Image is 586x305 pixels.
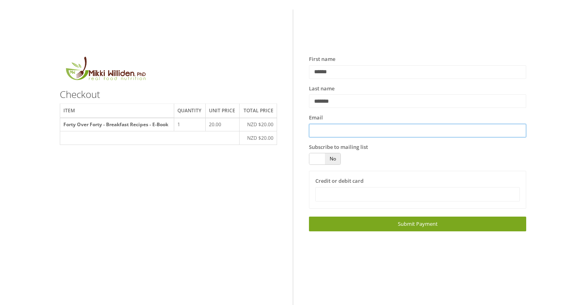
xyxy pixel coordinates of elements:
[309,55,335,63] label: First name
[309,143,368,151] label: Subscribe to mailing list
[174,104,206,118] th: Quantity
[60,104,174,118] th: Item
[239,104,277,118] th: Total price
[309,114,323,122] label: Email
[309,85,334,93] label: Last name
[60,89,277,100] h3: Checkout
[206,118,240,131] td: 20.00
[206,104,240,118] th: Unit price
[309,217,526,231] a: Submit Payment
[325,153,340,164] span: No
[239,118,277,131] td: NZD $20.00
[239,131,277,145] td: NZD $20.00
[315,177,364,185] label: Credit or debit card
[60,118,174,131] th: Forty Over Forty - Breakfast Recipes - E-Book
[174,118,206,131] td: 1
[60,55,151,85] img: MikkiLogoMain.png
[321,191,515,197] iframe: Secure card payment input frame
